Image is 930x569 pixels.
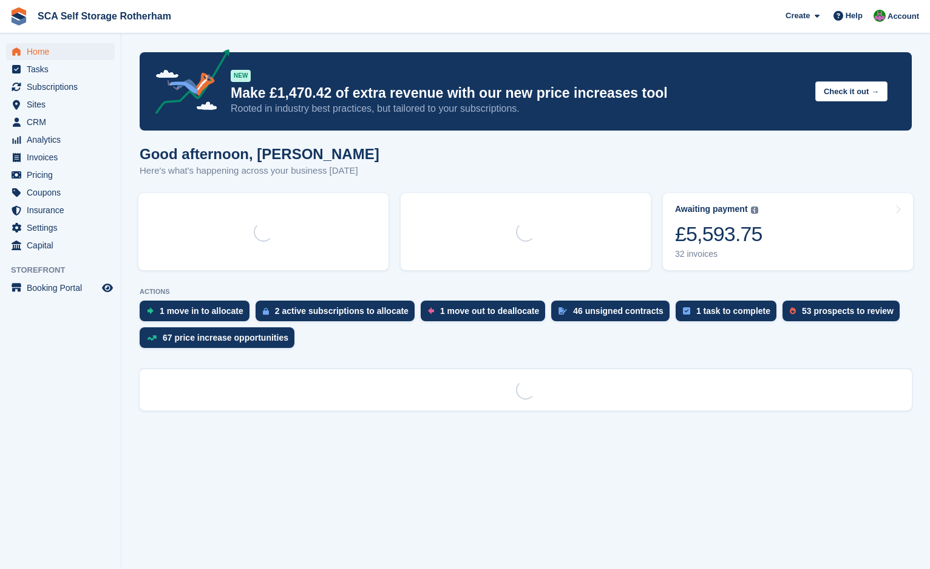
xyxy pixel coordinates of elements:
img: prospect-51fa495bee0391a8d652442698ab0144808aea92771e9ea1ae160a38d050c398.svg [790,307,796,315]
img: move_outs_to_deallocate_icon-f764333ba52eb49d3ac5e1228854f67142a1ed5810a6f6cc68b1a99e826820c5.svg [428,307,434,315]
a: menu [6,114,115,131]
a: 67 price increase opportunities [140,327,300,354]
p: Make £1,470.42 of extra revenue with our new price increases tool [231,84,806,102]
img: move_ins_to_allocate_icon-fdf77a2bb77ea45bf5b3d319d69a93e2d87916cf1d5bf7949dd705db3b84f3ca.svg [147,307,154,315]
img: price_increase_opportunities-93ffe204e8149a01c8c9dc8f82e8f89637d9d84a8eef4429ea346261dce0b2c0.svg [147,335,157,341]
a: menu [6,96,115,113]
a: 1 move out to deallocate [421,301,551,327]
a: menu [6,61,115,78]
img: stora-icon-8386f47178a22dfd0bd8f6a31ec36ba5ce8667c1dd55bd0f319d3a0aa187defe.svg [10,7,28,26]
p: ACTIONS [140,288,912,296]
span: Storefront [11,264,121,276]
a: menu [6,279,115,296]
img: icon-info-grey-7440780725fd019a000dd9b08b2336e03edf1995a4989e88bcd33f0948082b44.svg [751,206,758,214]
a: menu [6,202,115,219]
div: 1 task to complete [696,306,770,316]
p: Here's what's happening across your business [DATE] [140,164,379,178]
span: Tasks [27,61,100,78]
div: 53 prospects to review [802,306,894,316]
div: NEW [231,70,251,82]
a: Awaiting payment £5,593.75 32 invoices [663,193,913,270]
a: SCA Self Storage Rotherham [33,6,176,26]
p: Rooted in industry best practices, but tailored to your subscriptions. [231,102,806,115]
a: menu [6,237,115,254]
span: Account [888,10,919,22]
span: Capital [27,237,100,254]
img: Sarah Race [874,10,886,22]
span: Coupons [27,184,100,201]
img: contract_signature_icon-13c848040528278c33f63329250d36e43548de30e8caae1d1a13099fd9432cc5.svg [558,307,567,315]
span: Analytics [27,131,100,148]
img: task-75834270c22a3079a89374b754ae025e5fb1db73e45f91037f5363f120a921f8.svg [683,307,690,315]
a: 2 active subscriptions to allocate [256,301,421,327]
a: 53 prospects to review [782,301,906,327]
a: Preview store [100,281,115,295]
div: 2 active subscriptions to allocate [275,306,409,316]
button: Check it out → [815,81,888,101]
span: Invoices [27,149,100,166]
span: Create [786,10,810,22]
span: Sites [27,96,100,113]
a: 1 move in to allocate [140,301,256,327]
a: 1 task to complete [676,301,782,327]
span: Insurance [27,202,100,219]
span: Booking Portal [27,279,100,296]
a: 46 unsigned contracts [551,301,676,327]
img: price-adjustments-announcement-icon-8257ccfd72463d97f412b2fc003d46551f7dbcb40ab6d574587a9cd5c0d94... [145,49,230,118]
span: Help [846,10,863,22]
div: 67 price increase opportunities [163,333,288,342]
span: Pricing [27,166,100,183]
a: menu [6,131,115,148]
a: menu [6,43,115,60]
a: menu [6,78,115,95]
span: Settings [27,219,100,236]
div: Awaiting payment [675,204,748,214]
a: menu [6,219,115,236]
a: menu [6,184,115,201]
a: menu [6,149,115,166]
img: active_subscription_to_allocate_icon-d502201f5373d7db506a760aba3b589e785aa758c864c3986d89f69b8ff3... [263,307,269,315]
div: 46 unsigned contracts [573,306,664,316]
div: 32 invoices [675,249,762,259]
span: Subscriptions [27,78,100,95]
div: 1 move out to deallocate [440,306,539,316]
span: Home [27,43,100,60]
h1: Good afternoon, [PERSON_NAME] [140,146,379,162]
span: CRM [27,114,100,131]
div: £5,593.75 [675,222,762,247]
a: menu [6,166,115,183]
div: 1 move in to allocate [160,306,243,316]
